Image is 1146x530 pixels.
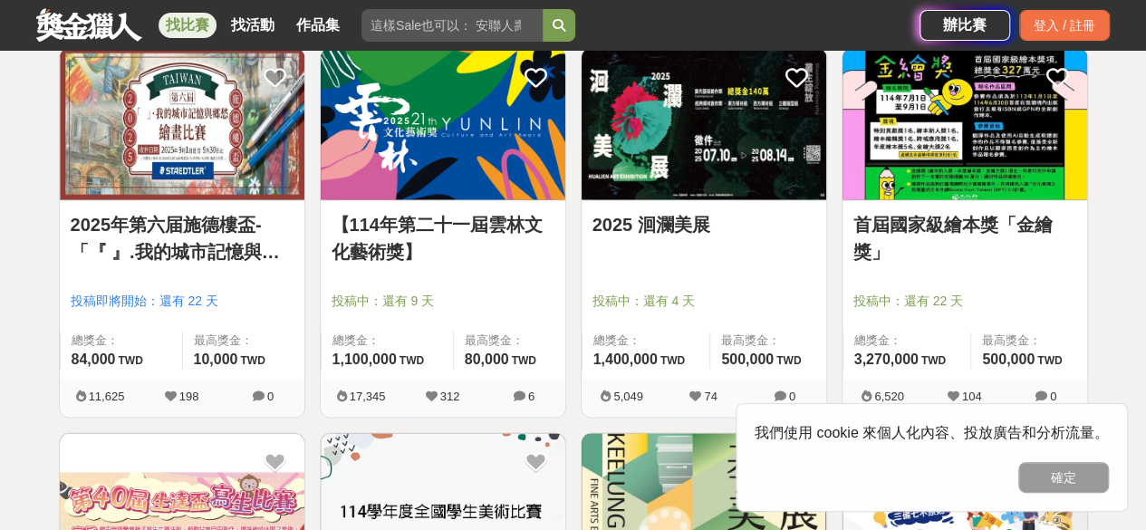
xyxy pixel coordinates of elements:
[1050,390,1056,403] span: 0
[704,390,717,403] span: 74
[118,354,142,367] span: TWD
[789,390,795,403] span: 0
[755,425,1109,440] span: 我們使用 cookie 來個人化內容、投放廣告和分析流量。
[440,390,460,403] span: 312
[721,332,814,350] span: 最高獎金：
[194,332,294,350] span: 最高獎金：
[593,332,699,350] span: 總獎金：
[72,332,171,350] span: 總獎金：
[332,352,397,367] span: 1,100,000
[843,48,1087,200] a: Cover Image
[321,48,565,200] a: Cover Image
[465,332,554,350] span: 最高獎金：
[512,354,536,367] span: TWD
[1019,10,1110,41] div: 登入 / 註冊
[332,332,442,350] span: 總獎金：
[582,48,826,200] a: Cover Image
[332,292,554,311] span: 投稿中：還有 9 天
[71,292,294,311] span: 投稿即將開始：還有 22 天
[582,48,826,199] img: Cover Image
[332,211,554,265] a: 【114年第二十一屆雲林文化藝術獎】
[613,390,643,403] span: 5,049
[72,352,116,367] span: 84,000
[843,48,1087,199] img: Cover Image
[962,390,982,403] span: 104
[289,13,347,38] a: 作品集
[776,354,801,367] span: TWD
[179,390,199,403] span: 198
[224,13,282,38] a: 找活動
[60,48,304,200] a: Cover Image
[400,354,424,367] span: TWD
[921,354,946,367] span: TWD
[350,390,386,403] span: 17,345
[853,292,1076,311] span: 投稿中：還有 22 天
[593,352,658,367] span: 1,400,000
[592,292,815,311] span: 投稿中：還有 4 天
[920,10,1010,41] a: 辦比賽
[854,332,960,350] span: 總獎金：
[89,390,125,403] span: 11,625
[528,390,534,403] span: 6
[194,352,238,367] span: 10,000
[854,352,919,367] span: 3,270,000
[240,354,265,367] span: TWD
[721,352,774,367] span: 500,000
[853,211,1076,265] a: 首屆國家級繪本獎「金繪獎」
[982,352,1035,367] span: 500,000
[1037,354,1062,367] span: TWD
[321,48,565,199] img: Cover Image
[1018,462,1109,493] button: 確定
[361,9,543,42] input: 這樣Sale也可以： 安聯人壽創意銷售法募集
[159,13,217,38] a: 找比賽
[71,211,294,265] a: 2025年第六届施德樓盃-「『 』.我的城市記憶與鄉愁」繪畫比賽
[660,354,685,367] span: TWD
[874,390,904,403] span: 6,520
[982,332,1075,350] span: 最高獎金：
[267,390,274,403] span: 0
[465,352,509,367] span: 80,000
[60,48,304,199] img: Cover Image
[592,211,815,238] a: 2025 洄瀾美展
